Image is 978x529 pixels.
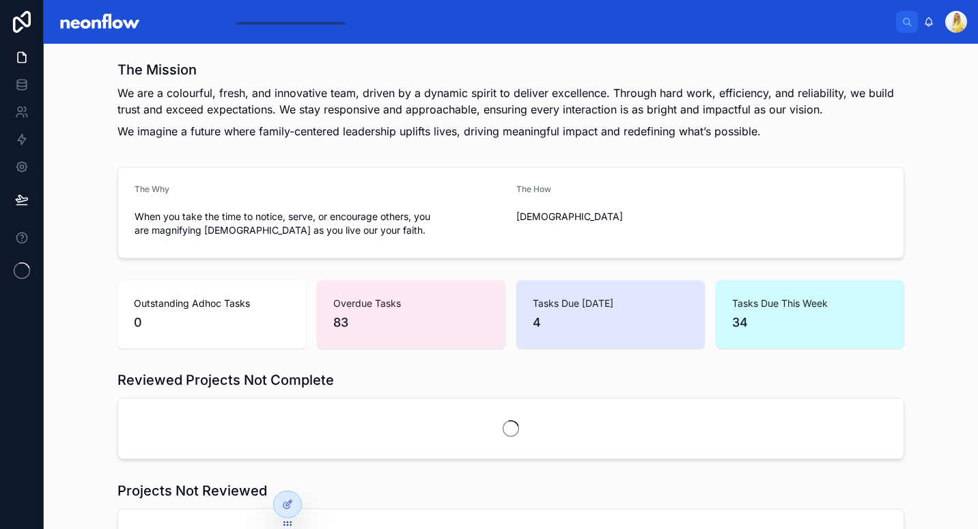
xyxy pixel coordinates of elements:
[117,123,904,139] p: We imagine a future where family-centered leadership uplifts lives, driving meaningful impact and...
[533,313,688,332] span: 4
[135,210,505,237] span: When you take the time to notice, serve, or encourage others, you are magnifying [DEMOGRAPHIC_DAT...
[732,313,888,332] span: 34
[155,19,896,25] div: scrollable content
[134,297,290,310] span: Outstanding Adhoc Tasks
[333,313,489,332] span: 83
[533,297,688,310] span: Tasks Due [DATE]
[732,297,888,310] span: Tasks Due This Week
[117,60,904,79] h1: The Mission
[135,184,169,194] span: The Why
[134,313,290,332] span: 0
[516,184,551,194] span: The How
[55,11,144,33] img: App logo
[516,210,887,223] span: [DEMOGRAPHIC_DATA]
[117,481,267,500] h1: Projects Not Reviewed
[333,297,489,310] span: Overdue Tasks
[117,85,904,118] p: We are a colourful, fresh, and innovative team, driven by a dynamic spirit to deliver excellence....
[117,370,334,390] h1: Reviewed Projects Not Complete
